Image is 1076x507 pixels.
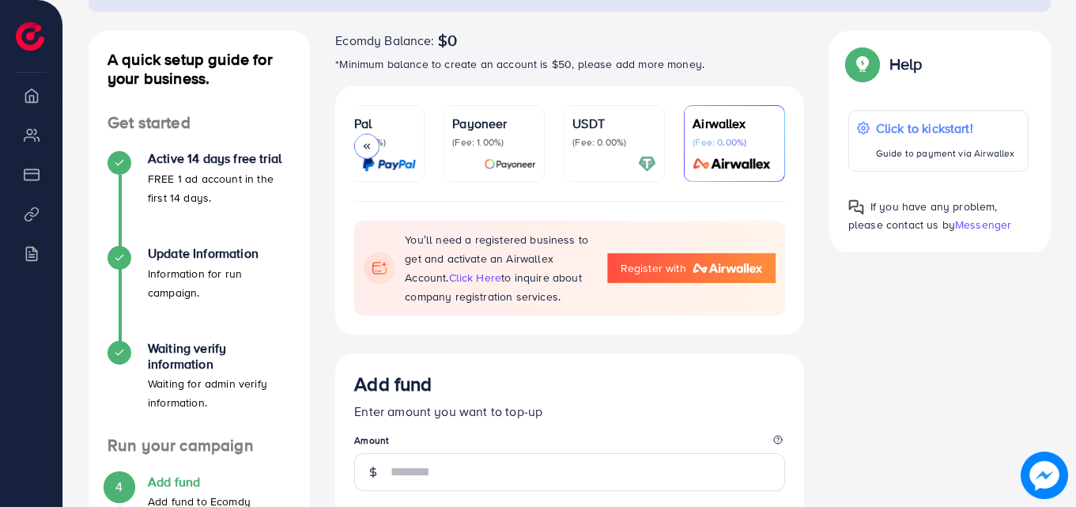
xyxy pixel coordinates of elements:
p: Airwallex [693,114,776,133]
p: Information for run campaign. [148,264,291,302]
img: card [484,155,536,173]
h4: Add fund [148,475,291,490]
img: image [1021,452,1067,498]
p: Payoneer [452,114,536,133]
p: (Fee: 0.00%) [693,136,776,149]
span: $0 [438,31,457,50]
li: Waiting verify information [89,341,310,436]
img: logo [16,22,44,51]
a: Register with [607,253,776,283]
span: 4 [115,478,123,496]
p: (Fee: 1.00%) [452,136,536,149]
span: If you have any problem, please contact us by [848,199,998,233]
p: Waiting for admin verify information. [148,374,291,412]
p: USDT [572,114,656,133]
p: *Minimum balance to create an account is $50, please add more money. [335,55,804,74]
p: PayPal [332,114,416,133]
h4: Update Information [148,246,291,261]
img: Popup guide [848,50,877,78]
span: Register with [621,260,686,276]
span: click here [449,270,502,286]
span: Messenger [955,217,1011,233]
p: Help [889,55,923,74]
img: Popup guide [848,199,864,215]
h4: Get started [89,113,310,133]
legend: Amount [354,433,785,453]
p: You’ll need a registered business to get and activate an Airwallex Account. to inquire about comp... [405,230,591,306]
img: logo-airwallex [693,263,762,273]
p: Click to kickstart! [876,119,1015,138]
p: (Fee: 0.00%) [572,136,656,149]
img: flag [364,252,395,284]
p: Enter amount you want to top-up [354,402,785,421]
li: Update Information [89,246,310,341]
h4: A quick setup guide for your business. [89,50,310,88]
span: Ecomdy Balance: [335,31,434,50]
p: Guide to payment via Airwallex [876,144,1015,163]
img: card [638,155,656,173]
p: FREE 1 ad account in the first 14 days. [148,169,291,207]
li: Active 14 days free trial [89,151,310,246]
h3: Add fund [354,373,432,395]
h4: Run your campaign [89,436,310,456]
img: card [688,155,776,173]
h4: Waiting verify information [148,341,291,371]
h4: Active 14 days free trial [148,151,291,166]
img: card [362,155,416,173]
